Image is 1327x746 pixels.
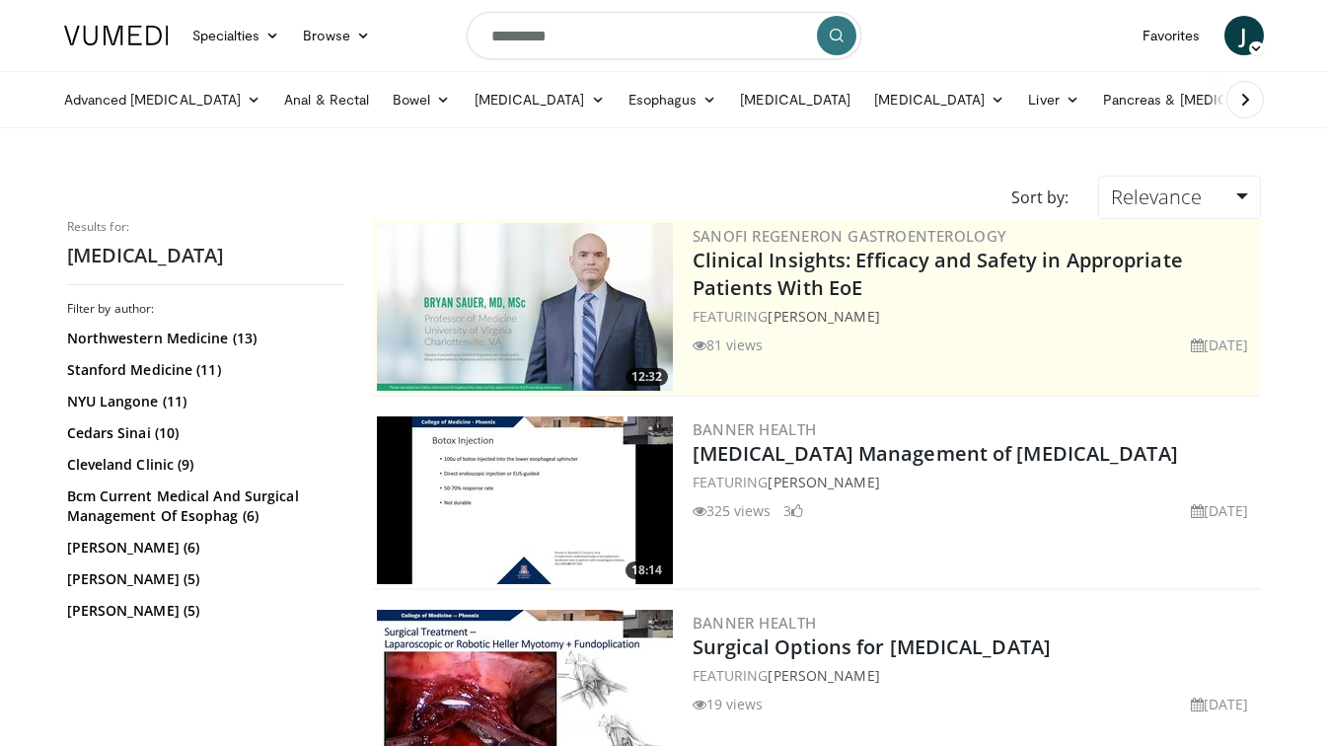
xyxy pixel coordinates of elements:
[693,440,1178,467] a: [MEDICAL_DATA] Management of [MEDICAL_DATA]
[626,368,668,386] span: 12:32
[181,16,292,55] a: Specialties
[626,561,668,579] span: 18:14
[693,419,817,439] a: Banner Health
[1098,176,1260,219] a: Relevance
[67,301,343,317] h3: Filter by author:
[693,226,1007,246] a: Sanofi Regeneron Gastroenterology
[693,665,1257,686] div: FEATURING
[463,80,617,119] a: [MEDICAL_DATA]
[728,80,862,119] a: [MEDICAL_DATA]
[693,613,817,633] a: Banner Health
[67,486,338,526] a: Bcm Current Medical And Surgical Management Of Esophag (6)
[64,26,169,45] img: VuMedi Logo
[67,423,338,443] a: Cedars Sinai (10)
[768,666,879,685] a: [PERSON_NAME]
[67,219,343,235] p: Results for:
[377,416,673,584] a: 18:14
[1224,16,1264,55] a: J
[67,243,343,268] h2: [MEDICAL_DATA]
[693,472,1257,492] div: FEATURING
[272,80,381,119] a: Anal & Rectal
[67,538,338,558] a: [PERSON_NAME] (6)
[67,569,338,589] a: [PERSON_NAME] (5)
[67,360,338,380] a: Stanford Medicine (11)
[52,80,273,119] a: Advanced [MEDICAL_DATA]
[1191,694,1249,714] li: [DATE]
[693,247,1183,301] a: Clinical Insights: Efficacy and Safety in Appropriate Patients With EoE
[693,694,764,714] li: 19 views
[783,500,803,521] li: 3
[768,307,879,326] a: [PERSON_NAME]
[467,12,861,59] input: Search topics, interventions
[381,80,462,119] a: Bowel
[377,223,673,391] img: bf9ce42c-6823-4735-9d6f-bc9dbebbcf2c.png.300x170_q85_crop-smart_upscale.jpg
[693,306,1257,327] div: FEATURING
[996,176,1083,219] div: Sort by:
[693,500,772,521] li: 325 views
[67,601,338,621] a: [PERSON_NAME] (5)
[1111,184,1202,210] span: Relevance
[1131,16,1213,55] a: Favorites
[862,80,1016,119] a: [MEDICAL_DATA]
[67,392,338,411] a: NYU Langone (11)
[768,473,879,491] a: [PERSON_NAME]
[617,80,729,119] a: Esophagus
[1191,500,1249,521] li: [DATE]
[693,634,1052,660] a: Surgical Options for [MEDICAL_DATA]
[377,416,673,584] img: a6503407-b96f-4d34-8af4-9128641985d8.300x170_q85_crop-smart_upscale.jpg
[1016,80,1090,119] a: Liver
[1091,80,1322,119] a: Pancreas & [MEDICAL_DATA]
[693,335,764,355] li: 81 views
[67,329,338,348] a: Northwestern Medicine (13)
[1191,335,1249,355] li: [DATE]
[377,223,673,391] a: 12:32
[67,455,338,475] a: Cleveland Clinic (9)
[291,16,382,55] a: Browse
